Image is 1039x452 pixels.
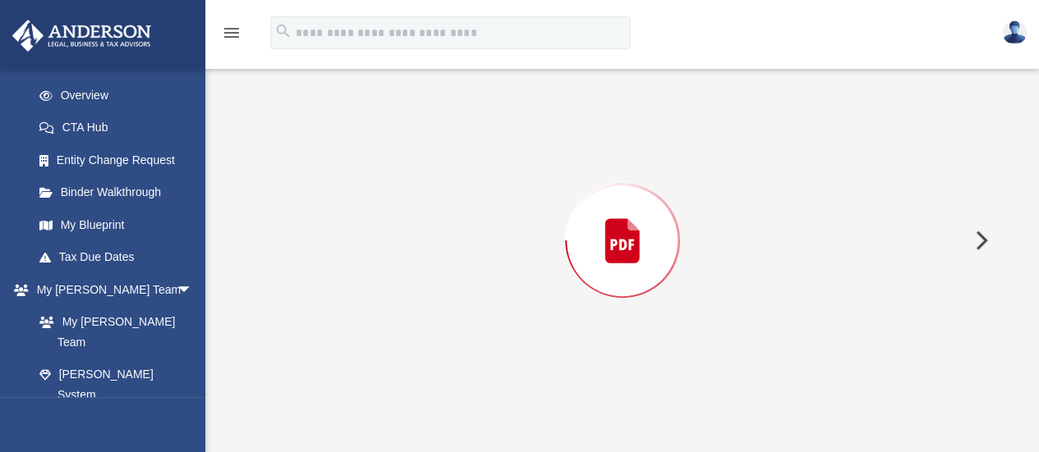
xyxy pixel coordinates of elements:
[274,22,292,40] i: search
[962,217,998,263] button: Next File
[177,273,209,307] span: arrow_drop_down
[23,79,218,112] a: Overview
[7,20,156,52] img: Anderson Advisors Platinum Portal
[23,208,209,241] a: My Blueprint
[23,144,218,176] a: Entity Change Request
[23,358,209,411] a: [PERSON_NAME] System
[23,112,218,144] a: CTA Hub
[23,306,201,358] a: My [PERSON_NAME] Team
[222,31,241,43] a: menu
[1002,21,1027,44] img: User Pic
[23,241,218,274] a: Tax Due Dates
[222,23,241,43] i: menu
[11,273,209,306] a: My [PERSON_NAME] Teamarrow_drop_down
[23,176,218,209] a: Binder Walkthrough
